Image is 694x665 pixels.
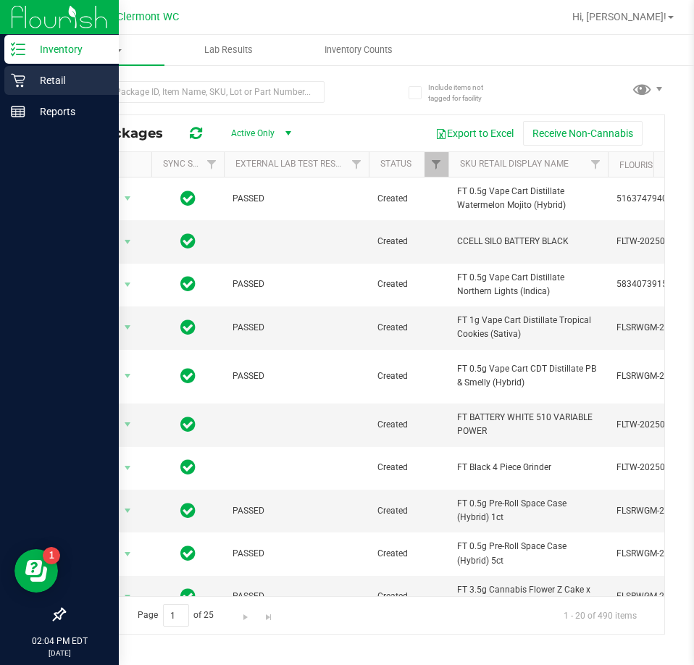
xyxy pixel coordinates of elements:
span: select [119,414,137,435]
span: FT Black 4 Piece Grinder [457,461,599,474]
span: PASSED [233,547,360,561]
span: In Sync [180,317,196,338]
span: Lab Results [185,43,272,57]
span: FT 0.5g Pre-Roll Space Case (Hybrid) 5ct [457,540,599,567]
a: Inventory Counts [293,35,423,65]
button: Export to Excel [426,121,523,146]
span: Clermont WC [117,11,179,23]
span: PASSED [233,192,360,206]
input: 1 [163,604,189,627]
span: select [119,544,137,564]
p: [DATE] [7,648,112,658]
span: FT 0.5g Pre-Roll Space Case (Hybrid) 1ct [457,497,599,524]
p: Retail [25,72,112,89]
a: Filter [425,152,448,177]
span: Created [377,504,440,518]
span: FT 0.5g Vape Cart Distillate Watermelon Mojito (Hybrid) [457,185,599,212]
span: Created [377,461,440,474]
span: In Sync [180,274,196,294]
span: 1 - 20 of 490 items [552,604,648,626]
span: PASSED [233,590,360,603]
span: FT 1g Vape Cart Distillate Tropical Cookies (Sativa) [457,314,599,341]
a: Go to the last page [258,604,279,624]
span: FT 0.5g Vape Cart Distillate Northern Lights (Indica) [457,271,599,298]
a: Go to the next page [235,604,256,624]
span: PASSED [233,369,360,383]
span: Created [377,418,440,432]
span: select [119,587,137,607]
span: In Sync [180,366,196,386]
a: Status [380,159,411,169]
span: PASSED [233,277,360,291]
iframe: Resource center unread badge [43,547,60,564]
span: select [119,366,137,386]
a: Filter [345,152,369,177]
a: SKU Retail Display Name [460,159,569,169]
span: Created [377,277,440,291]
p: Reports [25,103,112,120]
span: In Sync [180,543,196,564]
span: FT 3.5g Cannabis Flower Z Cake x Creamsickle (Indica) [457,583,599,611]
span: CCELL SILO BATTERY BLACK [457,235,599,248]
span: Created [377,590,440,603]
a: Filter [200,152,224,177]
span: Inventory Counts [305,43,412,57]
p: Inventory [25,41,112,58]
span: Created [377,235,440,248]
span: Page of 25 [125,604,226,627]
span: FT BATTERY WHITE 510 VARIABLE POWER [457,411,599,438]
p: 02:04 PM EDT [7,635,112,648]
span: In Sync [180,414,196,435]
span: In Sync [180,501,196,521]
span: FT 0.5g Vape Cart CDT Distillate PB & Smelly (Hybrid) [457,362,599,390]
span: In Sync [180,188,196,209]
span: Created [377,547,440,561]
span: select [119,275,137,295]
iframe: Resource center [14,549,58,593]
span: In Sync [180,231,196,251]
span: select [119,317,137,338]
span: select [119,232,137,252]
span: All Packages [75,125,177,141]
span: In Sync [180,457,196,477]
button: Receive Non-Cannabis [523,121,643,146]
span: select [119,188,137,209]
a: External Lab Test Result [235,159,349,169]
span: Created [377,192,440,206]
span: Created [377,321,440,335]
inline-svg: Inventory [11,42,25,57]
span: PASSED [233,504,360,518]
span: Created [377,369,440,383]
span: select [119,501,137,521]
a: Lab Results [164,35,294,65]
span: PASSED [233,321,360,335]
span: Hi, [PERSON_NAME]! [572,11,666,22]
a: Filter [584,152,608,177]
input: Search Package ID, Item Name, SKU, Lot or Part Number... [64,81,325,103]
span: In Sync [180,586,196,606]
span: select [119,458,137,478]
inline-svg: Reports [11,104,25,119]
inline-svg: Retail [11,73,25,88]
span: Include items not tagged for facility [428,82,501,104]
a: Sync Status [163,159,219,169]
